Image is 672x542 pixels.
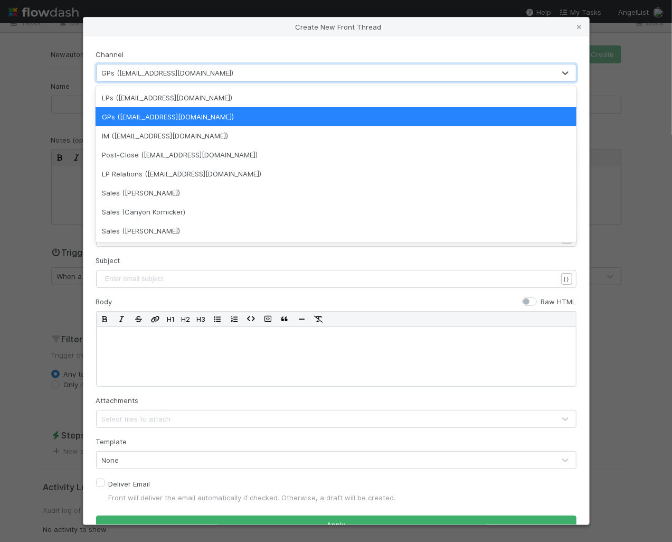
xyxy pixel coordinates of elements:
div: LP Relations ([EMAIL_ADDRESS][DOMAIN_NAME]) [96,164,576,183]
button: Remove Format [310,312,327,326]
button: H3 [194,312,209,326]
button: Edit Link [147,312,164,326]
button: H1 [164,312,178,326]
button: { } [561,273,572,285]
label: Raw HTML [541,296,576,307]
div: GPs ([EMAIL_ADDRESS][DOMAIN_NAME]) [96,107,576,126]
button: Apply [96,516,576,534]
div: Sales ([PERSON_NAME]) [96,221,576,240]
div: None [102,455,119,465]
button: Ordered List [226,312,243,326]
div: IM ([EMAIL_ADDRESS][DOMAIN_NAME]) [96,126,576,145]
button: Blockquote [277,312,294,326]
button: Code [243,312,260,326]
button: Bullet List [209,312,226,326]
div: Create New Front Thread [83,17,589,36]
label: Template [96,436,127,447]
button: H2 [178,312,194,326]
label: Deliver Email [109,478,150,490]
button: Strikethrough [130,312,147,326]
div: Front will deliver the email automatically if checked. Otherwise, a draft will be created. [109,492,576,503]
button: Bold [97,312,113,326]
button: Italic [113,312,130,326]
label: Attachments [96,395,139,406]
div: Post-Close ([EMAIL_ADDRESS][DOMAIN_NAME]) [96,145,576,164]
label: Subject [96,255,120,266]
div: Sales ([PERSON_NAME]) [96,183,576,202]
div: Select files to attach [102,414,171,424]
button: Code Block [260,312,277,326]
div: Sales (Canyon Kornicker) [96,202,576,221]
div: GPs ([EMAIL_ADDRESS][DOMAIN_NAME]) [102,68,234,78]
label: Channel [96,49,124,60]
button: Horizontal Rule [294,312,310,326]
div: LPs ([EMAIL_ADDRESS][DOMAIN_NAME]) [96,88,576,107]
label: Body [96,296,112,307]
